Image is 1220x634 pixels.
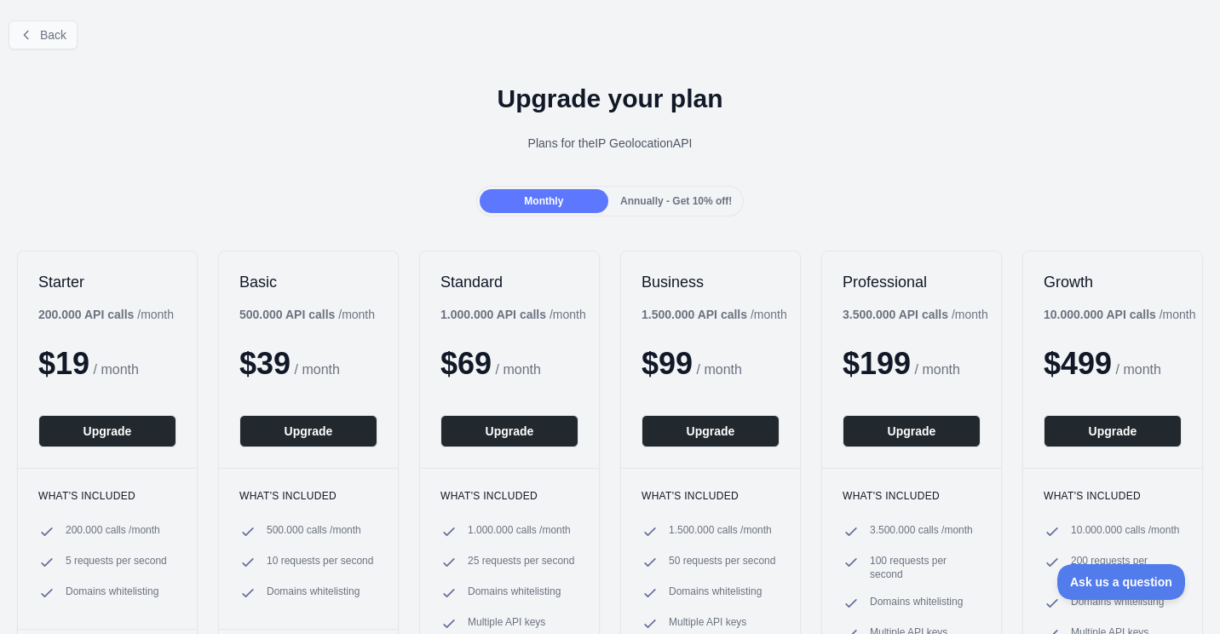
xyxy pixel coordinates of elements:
div: / month [1044,306,1196,323]
div: / month [440,306,586,323]
span: $ 69 [440,346,492,381]
div: / month [843,306,988,323]
span: $ 499 [1044,346,1112,381]
span: $ 199 [843,346,911,381]
b: 1.000.000 API calls [440,308,546,321]
h2: Business [642,272,780,292]
b: 1.500.000 API calls [642,308,747,321]
iframe: Toggle Customer Support [1057,564,1186,600]
h2: Standard [440,272,578,292]
b: 3.500.000 API calls [843,308,948,321]
h2: Professional [843,272,981,292]
span: $ 99 [642,346,693,381]
div: / month [642,306,787,323]
b: 10.000.000 API calls [1044,308,1156,321]
h2: Growth [1044,272,1182,292]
